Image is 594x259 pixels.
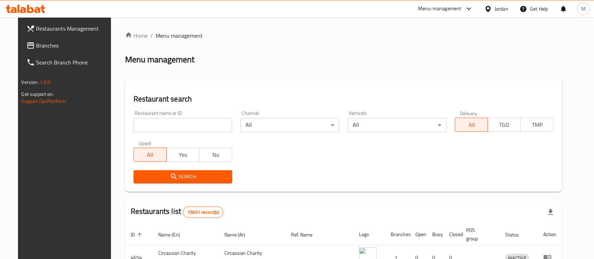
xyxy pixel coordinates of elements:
a: Search Branch Phone [21,54,117,71]
div: Total records count [183,206,223,218]
h2: Menu management [125,54,194,65]
span: 15651 record(s) [183,209,223,216]
button: All [455,118,488,132]
span: All [458,120,485,130]
a: Support.OpsPlatform [21,97,66,106]
div: Menu-management [418,5,462,13]
button: All [134,148,167,162]
a: Home [125,31,148,40]
span: Restaurants Management [36,24,112,33]
span: All [137,150,164,160]
button: Yes [166,148,199,162]
input: Search for restaurant name or ID.. [134,118,232,132]
h2: Restaurants list [131,206,224,218]
span: Status [505,230,528,239]
span: 1.0.0 [40,78,51,87]
span: M [581,5,586,13]
span: TGO [491,120,518,130]
div: All [241,118,339,132]
a: Restaurants Management [21,20,117,37]
button: TMP [520,118,553,132]
span: Branches [36,41,112,50]
span: Name (Ar) [225,230,255,239]
li: / [150,31,153,40]
span: ID [131,230,144,239]
span: Name (En) [158,230,189,239]
label: Upsell [138,141,151,146]
div: Jordan [495,5,508,13]
div: All [348,118,446,132]
div: Export file [542,204,559,221]
nav: breadcrumb [125,31,562,40]
span: TMP [524,120,551,130]
h2: Restaurant search [134,94,554,104]
button: No [199,148,232,162]
span: Ref. Name [291,230,322,239]
th: Busy [427,224,444,245]
span: Search Branch Phone [36,58,112,67]
span: Yes [169,150,197,160]
th: Action [538,224,562,245]
th: Closed [444,224,460,245]
th: Open [410,224,427,245]
span: No [202,150,229,160]
th: Logo [353,224,385,245]
span: Search [139,172,227,181]
span: Version: [21,78,39,87]
label: Delivery [460,111,477,116]
th: Branches [385,224,410,245]
a: Branches [21,37,117,54]
span: POS group [466,226,491,243]
button: TGO [488,118,521,132]
span: Get support on: [21,90,54,99]
button: Search [134,170,232,183]
span: Menu management [156,31,203,40]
